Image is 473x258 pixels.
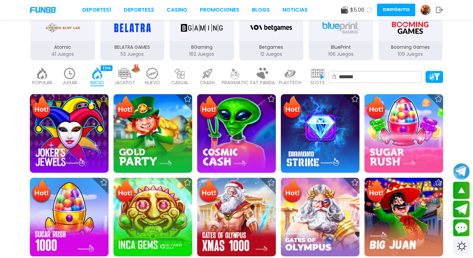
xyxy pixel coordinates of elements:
[250,79,275,86] p: FAT PANDA
[250,19,292,37] img: Betgames
[98,14,167,61] button: BELATRA GAMES
[198,95,219,121] img: Hot
[281,94,359,173] img: Diamond Strike
[306,14,376,61] button: BluePrint
[30,7,56,13] img: Company Logo
[32,79,52,86] p: POPULAR
[124,6,154,14] a: Deportes2
[239,44,304,51] p: Betgames
[350,6,364,14] span: $ 5.06
[378,44,443,51] p: Booming Games
[44,19,81,37] img: Atomic
[377,4,415,16] button: Depósito
[378,51,443,58] p: 109 Juegos
[309,51,373,58] p: 106 Juegos
[167,14,237,61] button: BGaming
[420,5,436,15] a: Avatar
[364,94,443,173] img: Sugar Rush
[171,79,189,86] p: CASUAL
[228,68,242,79] img: pragmatic_light.webp
[173,68,187,79] img: casual_light.webp
[82,6,111,14] a: Deportes1
[281,95,303,121] img: Hot
[389,19,431,37] img: Booming Games
[146,68,159,79] img: new_light.webp
[283,68,297,79] img: playtech_light.webp
[31,95,52,121] img: Hot
[90,79,104,86] p: INICIO
[310,79,325,86] p: SLOTS
[31,44,95,51] p: Atomic
[197,178,276,256] img: Gates of Olympus Xmas 1000
[200,6,239,14] a: Promociones
[100,44,165,51] p: BELATRA GAMES
[376,14,445,61] button: Booming Games
[222,79,248,86] p: PRAGMATIC
[132,64,140,73] img: hot
[114,79,135,86] p: JACKPOT
[453,182,470,199] button: scroll up
[28,14,98,61] button: Atomic
[365,95,387,121] img: Hot
[365,178,387,204] img: Hot
[201,68,214,79] img: crash_light.webp
[167,6,187,14] a: CASINO
[281,178,359,256] img: Gates of Olympus
[198,178,219,204] img: Hot
[200,79,215,86] p: CRASH
[364,178,443,256] img: Big Juan
[30,178,109,256] img: Sugar Rush 1000
[453,219,470,236] button: Contact customer service
[114,95,136,121] img: Hot
[170,51,234,58] p: 162 Juegos
[453,238,470,255] div: Switch theme
[429,73,440,80] img: Platform Filter
[111,19,153,37] img: BELATRA GAMES
[114,178,136,204] img: Hot
[197,94,276,173] img: Cosmic Cash
[453,163,470,180] button: Join telegram channel
[91,68,104,79] img: home_active.webp
[114,94,192,173] img: Gold Party
[311,68,324,79] img: slots_light.webp
[282,6,308,14] a: NOTICIAS
[252,6,270,14] a: BLOGS
[453,201,470,218] button: Join telegram
[281,178,303,204] img: Hot
[63,68,76,79] img: recent_light.webp
[31,51,95,58] p: 41 Juegos
[279,79,301,86] p: PLAYTECH
[239,51,304,58] p: 12 Juegos
[256,68,269,79] img: fat_panda_light.webp
[114,178,192,256] img: Inca Gems
[421,5,431,15] img: Avatar
[309,44,373,51] p: BluePrint
[36,68,49,79] img: popular_light.webp
[237,14,306,61] button: Betgames
[320,19,362,37] img: BluePrint
[31,178,52,204] img: Hot
[101,65,113,71] div: 7214
[30,94,109,173] img: Joker's Jewels
[145,79,160,86] p: NUEVO
[170,44,234,51] p: BGaming
[118,68,131,79] img: jackpot_light.webp
[100,51,165,58] p: 53 Juegos
[181,19,223,37] img: BGaming
[62,79,77,86] p: JUGAR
